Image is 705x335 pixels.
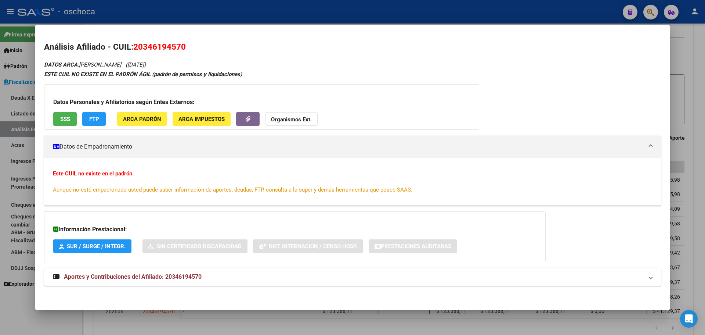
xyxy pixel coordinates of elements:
mat-panel-title: Datos de Empadronamiento [53,142,643,151]
span: Aportes y Contribuciones del Afiliado: 20346194570 [64,273,202,280]
strong: DATOS ARCA: [44,61,79,68]
span: FTP [89,116,99,122]
mat-expansion-panel-header: Aportes y Contribuciones del Afiliado: 20346194570 [44,268,661,286]
div: Open Intercom Messenger [680,310,698,328]
span: ARCA Padrón [123,116,161,122]
button: FTP [82,112,106,126]
strong: Este CUIL no existe en el padrón. [53,170,134,177]
span: 20346194570 [133,42,186,51]
span: Not. Internacion / Censo Hosp. [269,243,357,250]
button: Not. Internacion / Censo Hosp. [253,239,363,253]
button: ARCA Impuestos [173,112,231,126]
h3: Información Prestacional: [53,225,536,234]
span: SUR / SURGE / INTEGR. [67,243,126,250]
span: Prestaciones Auditadas [381,243,451,250]
button: SUR / SURGE / INTEGR. [53,239,131,253]
span: ARCA Impuestos [178,116,225,122]
button: Organismos Ext. [265,112,318,126]
mat-expansion-panel-header: Datos de Empadronamiento [44,136,661,158]
span: Aunque no esté empadronado usted puede saber información de aportes, deudas, FTP, consulta a la s... [53,186,412,193]
span: SSS [60,116,70,122]
strong: ESTE CUIL NO EXISTE EN EL PADRÓN ÁGIL (padrón de permisos y liquidaciones) [44,71,242,78]
button: Sin Certificado Discapacidad [142,239,247,253]
span: ([DATE]) [126,61,146,68]
button: ARCA Padrón [117,112,167,126]
h2: Análisis Afiliado - CUIL: [44,41,661,53]
button: Prestaciones Auditadas [369,239,457,253]
div: Datos de Empadronamiento [44,158,661,206]
button: SSS [53,112,77,126]
strong: Organismos Ext. [271,116,312,123]
h3: Datos Personales y Afiliatorios según Entes Externos: [53,98,470,107]
span: [PERSON_NAME] [44,61,121,68]
span: Sin Certificado Discapacidad [157,243,242,250]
